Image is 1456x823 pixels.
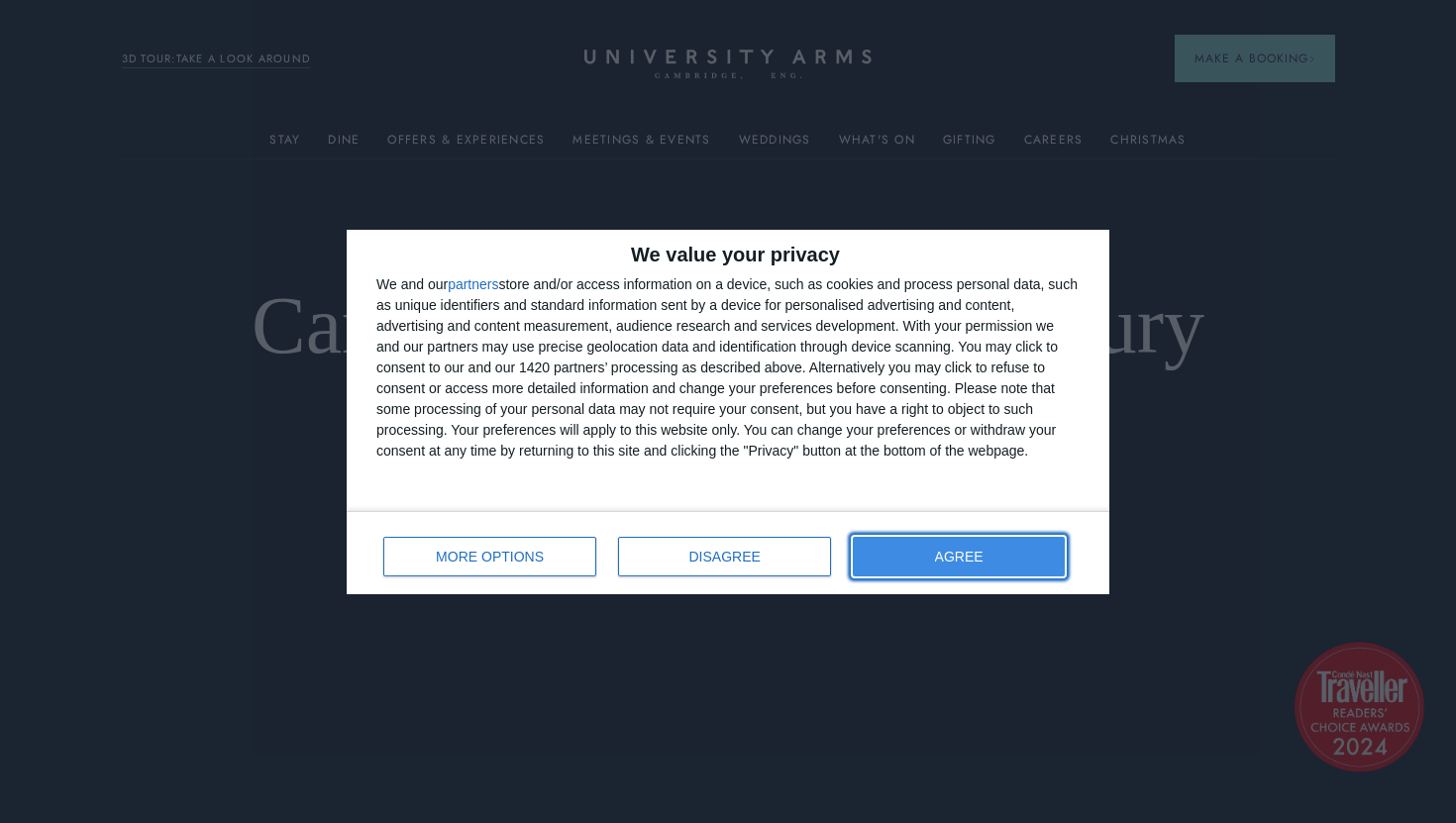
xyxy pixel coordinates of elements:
span: DISAGREE [689,550,761,564]
button: AGREE [853,537,1065,576]
div: We and our store and/or access information on a device, such as cookies and process personal data... [376,274,1080,462]
button: partners [448,277,498,291]
h2: We value your privacy [376,245,1080,264]
button: DISAGREE [618,537,831,576]
div: qc-cmp2-ui [347,230,1109,594]
span: AGREE [935,550,984,564]
button: MORE OPTIONS [383,537,596,576]
span: MORE OPTIONS [436,550,544,564]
